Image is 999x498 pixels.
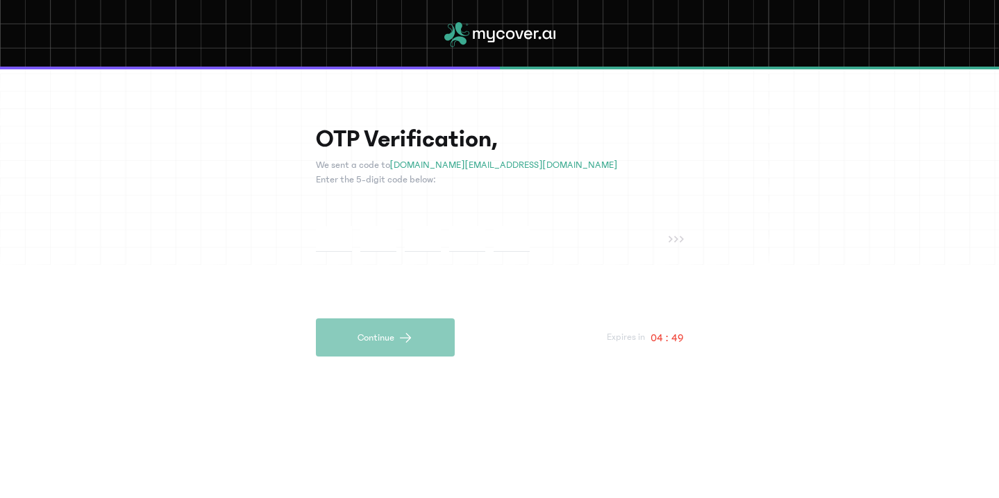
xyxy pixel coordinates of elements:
button: Continue [316,318,455,357]
p: We sent a code to [316,158,684,173]
p: 04 : 49 [650,329,683,346]
p: Enter the 5-digit code below: [316,173,684,187]
p: Expires in [607,330,645,345]
h1: OTP Verification, [316,125,684,153]
span: [DOMAIN_NAME][EMAIL_ADDRESS][DOMAIN_NAME] [390,160,618,171]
